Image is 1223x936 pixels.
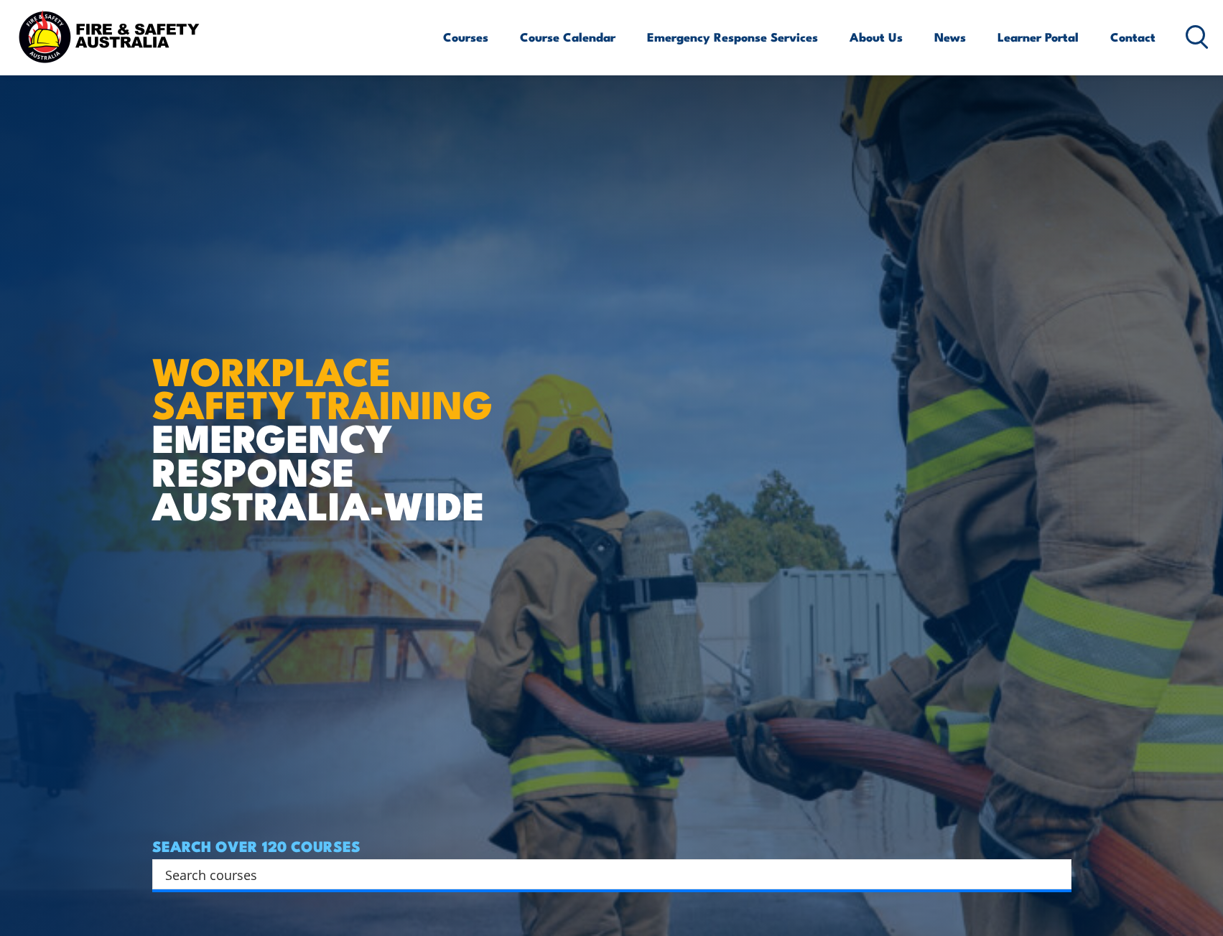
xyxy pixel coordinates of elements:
[152,340,493,433] strong: WORKPLACE SAFETY TRAINING
[850,18,903,56] a: About Us
[168,864,1043,884] form: Search form
[520,18,615,56] a: Course Calendar
[1046,864,1066,884] button: Search magnifier button
[443,18,488,56] a: Courses
[1110,18,1155,56] a: Contact
[934,18,966,56] a: News
[152,317,503,521] h1: EMERGENCY RESPONSE AUSTRALIA-WIDE
[152,838,1071,853] h4: SEARCH OVER 120 COURSES
[165,864,1040,885] input: Search input
[647,18,818,56] a: Emergency Response Services
[998,18,1079,56] a: Learner Portal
